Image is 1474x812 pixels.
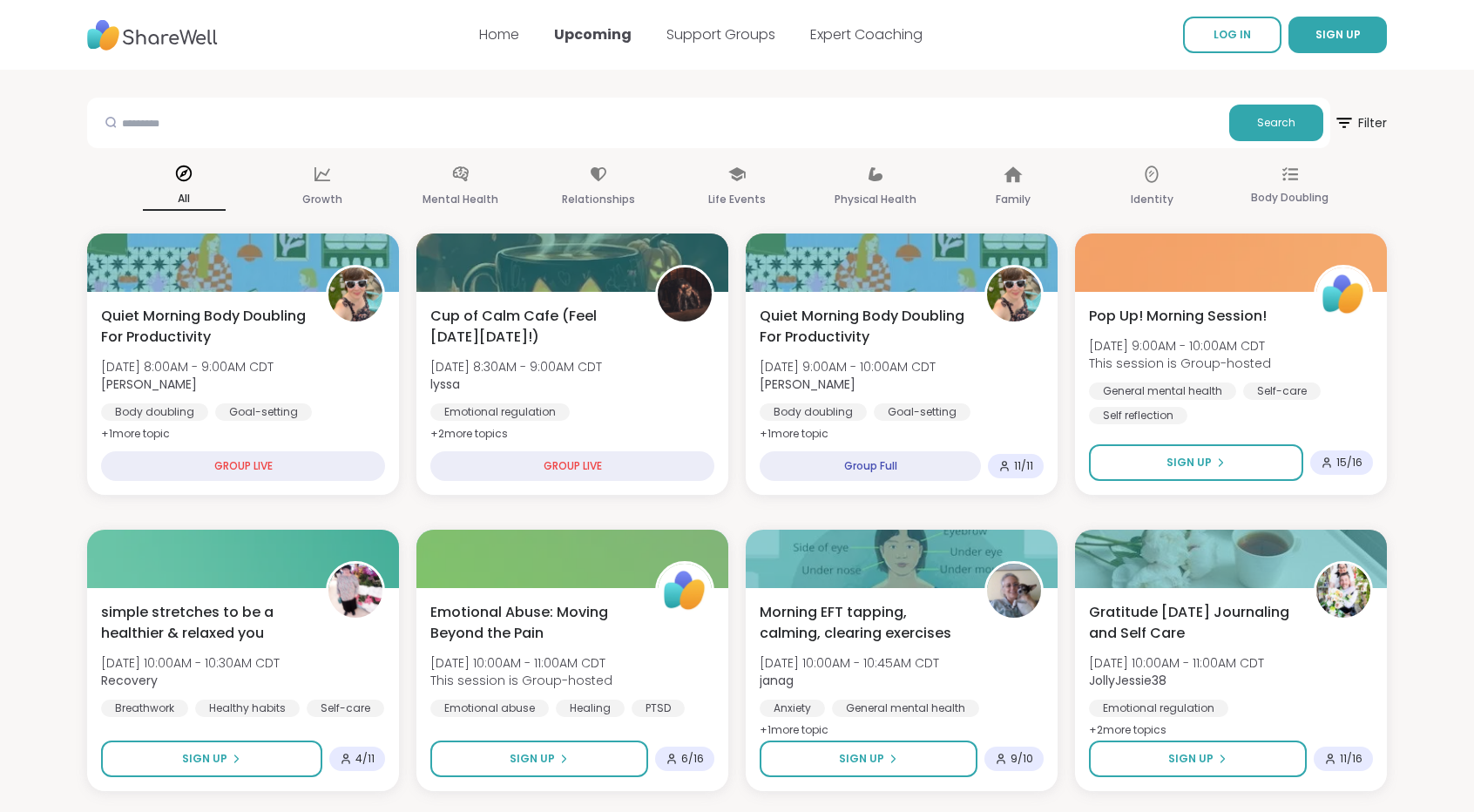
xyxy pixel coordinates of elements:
button: Sign Up [1089,444,1303,481]
b: lyssa [430,376,460,393]
span: Gratitude [DATE] Journaling and Self Care [1089,602,1295,644]
span: SIGN UP [1315,27,1361,42]
b: [PERSON_NAME] [760,376,855,393]
span: [DATE] 10:00AM - 11:00AM CDT [1089,654,1264,672]
span: 4 / 11 [355,752,375,766]
img: ShareWell Nav Logo [87,11,218,59]
button: Search [1229,105,1323,141]
p: Growth [302,189,342,210]
span: Sign Up [510,751,555,767]
div: PTSD [632,700,685,717]
span: This session is Group-hosted [1089,355,1271,372]
p: Life Events [708,189,766,210]
div: Group Full [760,451,981,481]
div: Self-care [1243,382,1321,400]
b: JollyJessie38 [1089,672,1166,689]
p: Mental Health [423,189,498,210]
div: Breathwork [101,700,188,717]
div: Self-care [307,700,384,717]
span: Cup of Calm Cafe (Feel [DATE][DATE]!) [430,306,636,348]
div: GROUP LIVE [430,451,714,481]
span: Pop Up! Morning Session! [1089,306,1267,327]
img: janag [987,564,1041,618]
a: Expert Coaching [810,24,923,44]
p: Body Doubling [1251,187,1329,208]
p: Family [996,189,1031,210]
p: Physical Health [835,189,916,210]
span: This session is Group-hosted [430,672,612,689]
span: Sign Up [1166,455,1212,470]
button: SIGN UP [1288,17,1387,53]
div: Emotional regulation [1089,700,1228,717]
a: Upcoming [554,24,632,44]
span: [DATE] 10:00AM - 10:45AM CDT [760,654,939,672]
span: 11 / 11 [1014,459,1033,473]
div: Body doubling [760,403,867,421]
img: Adrienne_QueenOfTheDawn [328,267,382,321]
b: janag [760,672,794,689]
img: Recovery [328,564,382,618]
img: lyssa [658,267,712,321]
span: [DATE] 9:00AM - 10:00AM CDT [1089,337,1271,355]
span: [DATE] 9:00AM - 10:00AM CDT [760,358,936,376]
span: simple stretches to be a healthier & relaxed you [101,602,307,644]
div: Goal-setting [215,403,312,421]
span: Sign Up [839,751,884,767]
span: Filter [1334,102,1387,144]
span: Search [1257,115,1295,131]
span: 11 / 16 [1340,752,1362,766]
div: General mental health [832,700,979,717]
span: [DATE] 10:00AM - 10:30AM CDT [101,654,280,672]
img: ShareWell [658,564,712,618]
p: Identity [1131,189,1173,210]
a: Home [479,24,519,44]
div: Anxiety [760,700,825,717]
p: Relationships [562,189,635,210]
button: Filter [1334,98,1387,148]
button: Sign Up [1089,741,1307,777]
div: Emotional abuse [430,700,549,717]
img: ShareWell [1316,267,1370,321]
div: Emotional regulation [430,403,570,421]
span: Sign Up [182,751,227,767]
a: LOG IN [1183,17,1281,53]
span: 15 / 16 [1336,456,1362,470]
a: Support Groups [666,24,775,44]
span: 6 / 16 [681,752,704,766]
span: [DATE] 10:00AM - 11:00AM CDT [430,654,612,672]
div: Healthy habits [195,700,300,717]
span: Quiet Morning Body Doubling For Productivity [760,306,965,348]
button: Sign Up [430,741,648,777]
span: Morning EFT tapping, calming, clearing exercises [760,602,965,644]
span: Sign Up [1168,751,1214,767]
img: Adrienne_QueenOfTheDawn [987,267,1041,321]
span: Emotional Abuse: Moving Beyond the Pain [430,602,636,644]
b: Recovery [101,672,158,689]
b: [PERSON_NAME] [101,376,197,393]
div: GROUP LIVE [101,451,385,481]
img: JollyJessie38 [1316,564,1370,618]
span: [DATE] 8:00AM - 9:00AM CDT [101,358,274,376]
span: LOG IN [1214,27,1251,42]
button: Sign Up [760,741,977,777]
div: Body doubling [101,403,208,421]
span: [DATE] 8:30AM - 9:00AM CDT [430,358,602,376]
span: 9 / 10 [1011,752,1033,766]
div: Self reflection [1089,407,1187,424]
span: Quiet Morning Body Doubling For Productivity [101,306,307,348]
div: Goal-setting [874,403,970,421]
p: All [143,188,226,211]
div: Healing [556,700,625,717]
button: Sign Up [101,741,322,777]
div: General mental health [1089,382,1236,400]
